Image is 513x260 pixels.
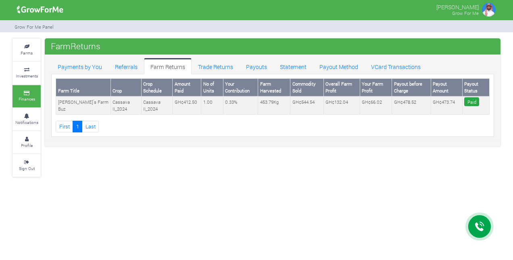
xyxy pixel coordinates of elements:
[223,96,258,114] td: 0.33%
[273,58,313,74] a: Statement
[240,58,273,74] a: Payouts
[51,58,108,74] a: Payments by You
[201,96,223,114] td: 1.00
[21,143,33,148] small: Profile
[13,39,41,61] a: Farms
[19,166,35,171] small: Sign Out
[392,79,431,96] th: Payout before Charge
[21,50,33,56] small: Farms
[13,108,41,130] a: Notifications
[481,2,497,18] img: growforme image
[141,96,172,114] td: Cassava II_2024
[56,79,111,96] th: Farm Title
[144,58,192,74] a: Farm Returns
[431,96,462,114] td: GH¢473.74
[13,85,41,107] a: Finances
[392,96,431,114] td: GH¢478.52
[313,58,365,74] a: Payout Method
[111,96,141,114] td: Cassava II_2024
[19,96,35,102] small: Finances
[73,121,82,132] a: 1
[56,96,111,114] td: [PERSON_NAME]'s Farm Buz
[173,79,201,96] th: Amount Paid
[56,121,490,132] nav: Page Navigation
[258,96,290,114] td: 453.79Kg
[16,73,38,79] small: Investments
[13,62,41,84] a: Investments
[15,120,38,125] small: Notifications
[323,79,360,96] th: Overall Farm Profit
[290,96,324,114] td: GH¢544.54
[141,79,172,96] th: Crop Schedule
[13,131,41,153] a: Profile
[82,121,99,132] a: Last
[290,79,324,96] th: Commodity Sold
[436,2,479,11] p: [PERSON_NAME]
[360,79,392,96] th: Your Farm Profit
[223,79,258,96] th: Your Contribution
[173,96,201,114] td: GH¢412.50
[462,79,489,96] th: Payout Status
[360,96,392,114] td: GH¢66.02
[56,121,73,132] a: First
[108,58,144,74] a: Referrals
[49,38,102,54] span: FarmReturns
[13,154,41,176] a: Sign Out
[201,79,223,96] th: No of Units
[14,2,66,18] img: growforme image
[111,79,141,96] th: Crop
[431,79,462,96] th: Payout Amount
[464,97,479,107] span: Paid
[323,96,360,114] td: GH¢132.04
[15,24,54,30] small: Grow For Me Panel
[452,10,479,16] small: Grow For Me
[258,79,290,96] th: Farm Harvested
[192,58,240,74] a: Trade Returns
[365,58,427,74] a: VCard Transactions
